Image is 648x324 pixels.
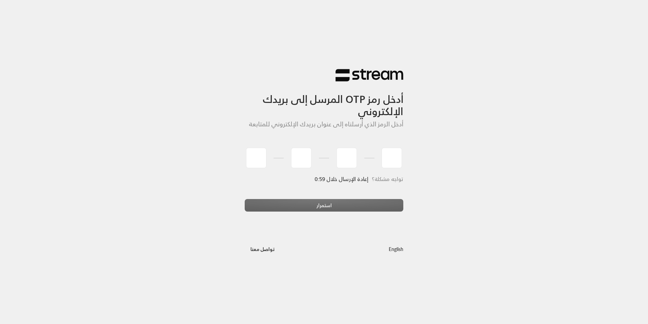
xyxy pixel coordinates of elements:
span: إعادة الإرسال خلال 0:59 [315,174,368,184]
span: تواجه مشكلة؟ [372,174,403,184]
img: Stream Logo [336,69,403,82]
h5: أدخل الرمز الذي أرسلناه إلى عنوان بريدك الإلكتروني للمتابعة [245,121,403,128]
a: تواصل معنا [245,245,280,253]
h3: أدخل رمز OTP المرسل إلى بريدك الإلكتروني [245,82,403,118]
a: English [389,242,403,255]
button: تواصل معنا [245,242,280,255]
